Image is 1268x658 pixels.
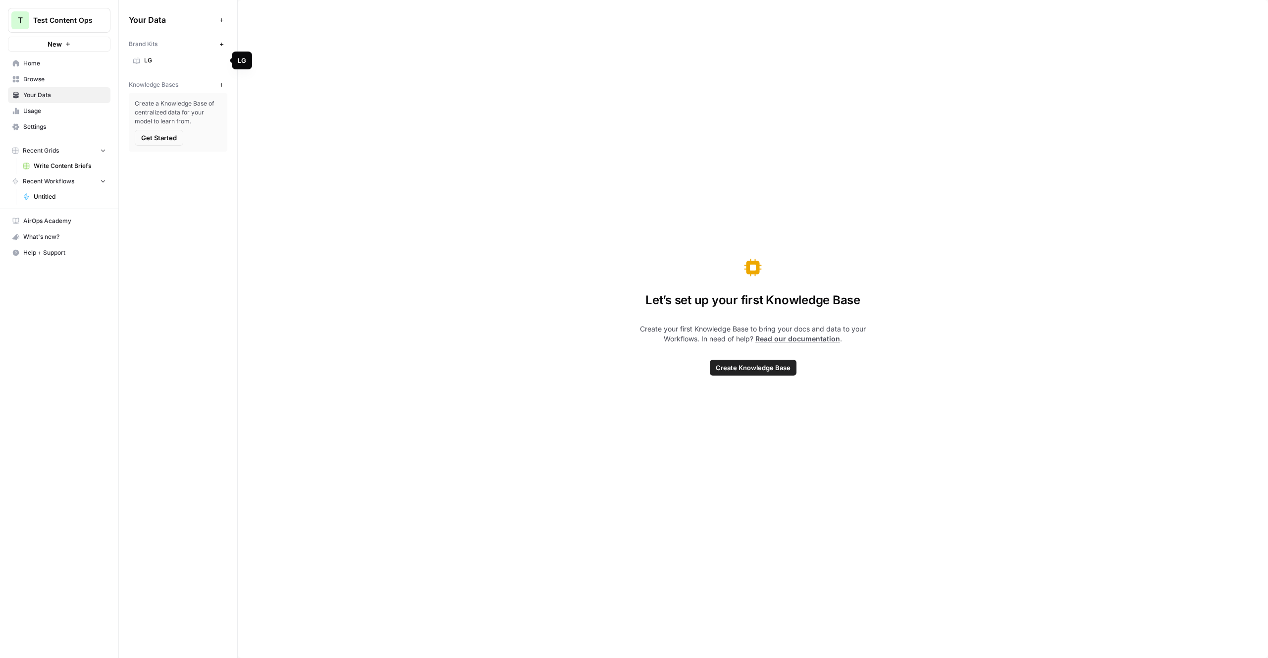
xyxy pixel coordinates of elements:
[23,107,106,115] span: Usage
[23,217,106,225] span: AirOps Academy
[8,8,110,33] button: Workspace: Test Content Ops
[129,14,215,26] span: Your Data
[8,87,110,103] a: Your Data
[626,324,880,344] span: Create your first Knowledge Base to bring your docs and data to your Workflows. In need of help? .
[645,292,860,308] span: Let’s set up your first Knowledge Base
[23,91,106,100] span: Your Data
[34,162,106,170] span: Write Content Briefs
[144,56,223,65] span: LG
[18,14,23,26] span: T
[23,75,106,84] span: Browse
[8,103,110,119] a: Usage
[23,248,106,257] span: Help + Support
[8,119,110,135] a: Settings
[135,130,183,146] button: Get Started
[238,55,246,65] div: LG
[8,143,110,158] button: Recent Grids
[129,40,158,49] span: Brand Kits
[33,15,93,25] span: Test Content Ops
[23,122,106,131] span: Settings
[48,39,62,49] span: New
[18,158,110,174] a: Write Content Briefs
[8,71,110,87] a: Browse
[23,146,59,155] span: Recent Grids
[129,53,227,68] a: LG
[8,229,110,244] div: What's new?
[710,360,796,376] button: Create Knowledge Base
[8,174,110,189] button: Recent Workflows
[716,363,791,373] span: Create Knowledge Base
[755,334,840,343] a: Read our documentation
[8,213,110,229] a: AirOps Academy
[8,37,110,52] button: New
[18,189,110,205] a: Untitled
[8,229,110,245] button: What's new?
[23,177,74,186] span: Recent Workflows
[141,133,177,143] span: Get Started
[135,99,221,126] span: Create a Knowledge Base of centralized data for your model to learn from.
[23,59,106,68] span: Home
[129,80,178,89] span: Knowledge Bases
[8,245,110,261] button: Help + Support
[34,192,106,201] span: Untitled
[8,55,110,71] a: Home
